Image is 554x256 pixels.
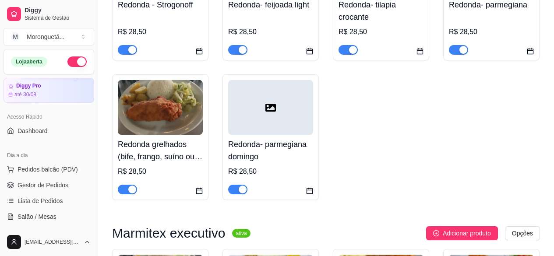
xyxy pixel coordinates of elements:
span: Gestor de Pedidos [18,181,68,189]
span: calendar [306,187,313,194]
img: product-image [118,80,203,135]
span: calendar [196,48,203,55]
article: Diggy Pro [16,83,41,89]
a: Salão / Mesas [4,210,94,224]
button: Select a team [4,28,94,46]
h4: Redonda grelhados (bife, frango, suíno ou Linguicinha) escolha 1 opção [118,138,203,163]
sup: ativa [232,229,250,238]
div: Moronguetá ... [27,32,64,41]
a: Gestor de Pedidos [4,178,94,192]
h3: Marmitex executivo [112,228,225,238]
button: Pedidos balcão (PDV) [4,162,94,176]
span: Pedidos balcão (PDV) [18,165,78,174]
div: R$ 28,50 [118,27,203,37]
div: R$ 28,50 [339,27,423,37]
span: Diggy [25,7,91,14]
button: Adicionar produto [426,226,498,240]
span: calendar [306,48,313,55]
div: R$ 28,50 [228,27,313,37]
span: Lista de Pedidos [18,196,63,205]
div: R$ 28,50 [449,27,534,37]
div: R$ 28,50 [228,166,313,177]
button: Opções [505,226,540,240]
span: calendar [527,48,534,55]
span: Opções [512,228,533,238]
span: calendar [416,48,423,55]
button: Alterar Status [67,56,87,67]
span: Adicionar produto [443,228,491,238]
a: Lista de Pedidos [4,194,94,208]
button: [EMAIL_ADDRESS][DOMAIN_NAME] [4,231,94,252]
span: Sistema de Gestão [25,14,91,21]
h4: Redonda- parmegiana domingo [228,138,313,163]
a: DiggySistema de Gestão [4,4,94,25]
div: Dia a dia [4,148,94,162]
div: Acesso Rápido [4,110,94,124]
span: [EMAIL_ADDRESS][DOMAIN_NAME] [25,238,80,245]
span: M [11,32,20,41]
span: plus-circle [433,230,439,236]
div: Loja aberta [11,57,47,67]
span: Salão / Mesas [18,212,56,221]
a: Diggy Proaté 30/08 [4,78,94,103]
div: R$ 28,50 [118,166,203,177]
span: calendar [196,187,203,194]
article: até 30/08 [14,91,36,98]
a: Diggy Botnovo [4,225,94,239]
span: Dashboard [18,126,48,135]
a: Dashboard [4,124,94,138]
